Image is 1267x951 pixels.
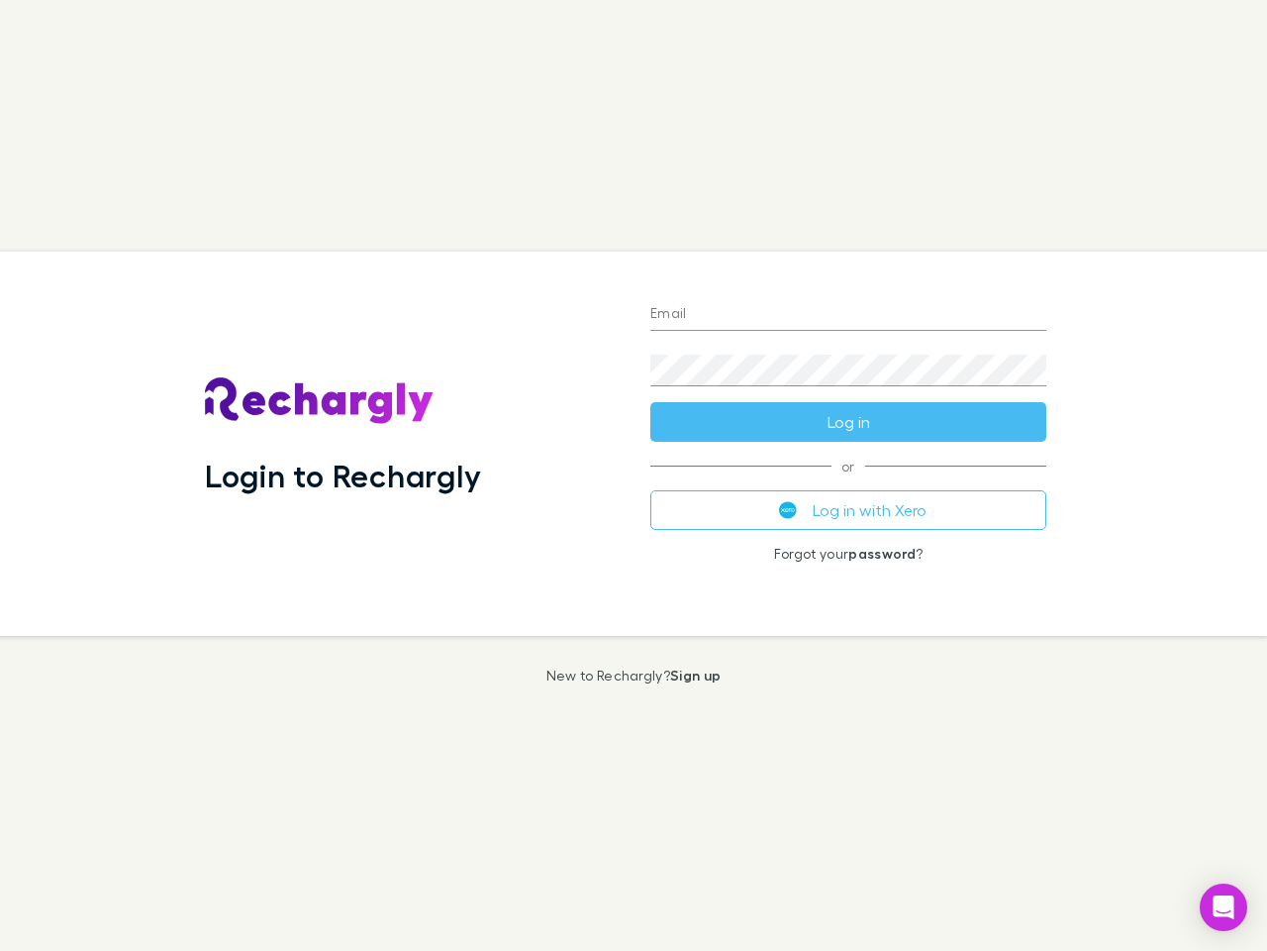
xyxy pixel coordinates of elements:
button: Log in with Xero [650,490,1046,530]
span: or [650,466,1046,467]
p: Forgot your ? [650,546,1046,562]
h1: Login to Rechargly [205,457,481,494]
img: Xero's logo [779,501,797,519]
a: password [848,545,916,562]
div: Open Intercom Messenger [1200,884,1247,931]
p: New to Rechargly? [546,668,722,684]
img: Rechargly's Logo [205,377,435,425]
a: Sign up [670,667,721,684]
button: Log in [650,402,1046,442]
